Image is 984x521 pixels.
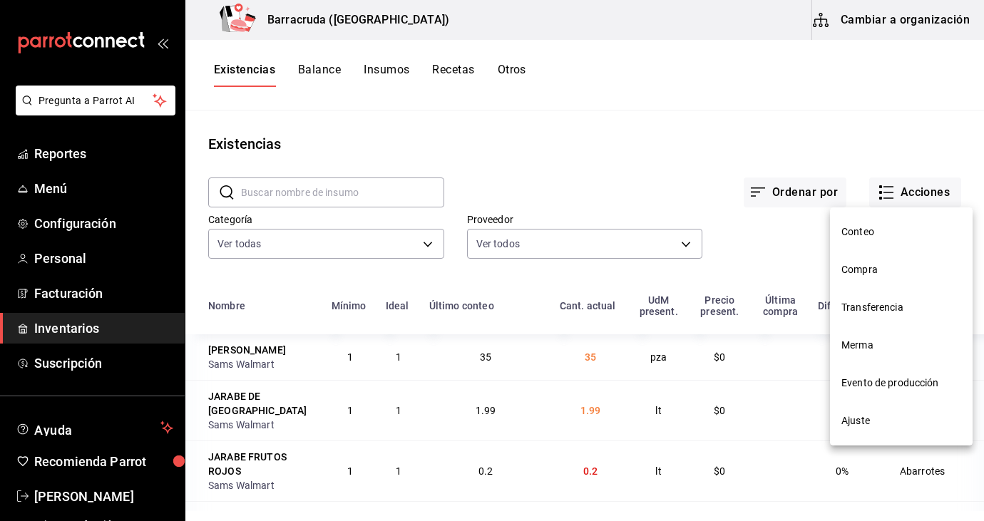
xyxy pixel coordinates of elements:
[841,262,961,277] span: Compra
[841,376,961,391] span: Evento de producción
[841,300,961,315] span: Transferencia
[841,413,961,428] span: Ajuste
[841,338,961,353] span: Merma
[841,225,961,239] span: Conteo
